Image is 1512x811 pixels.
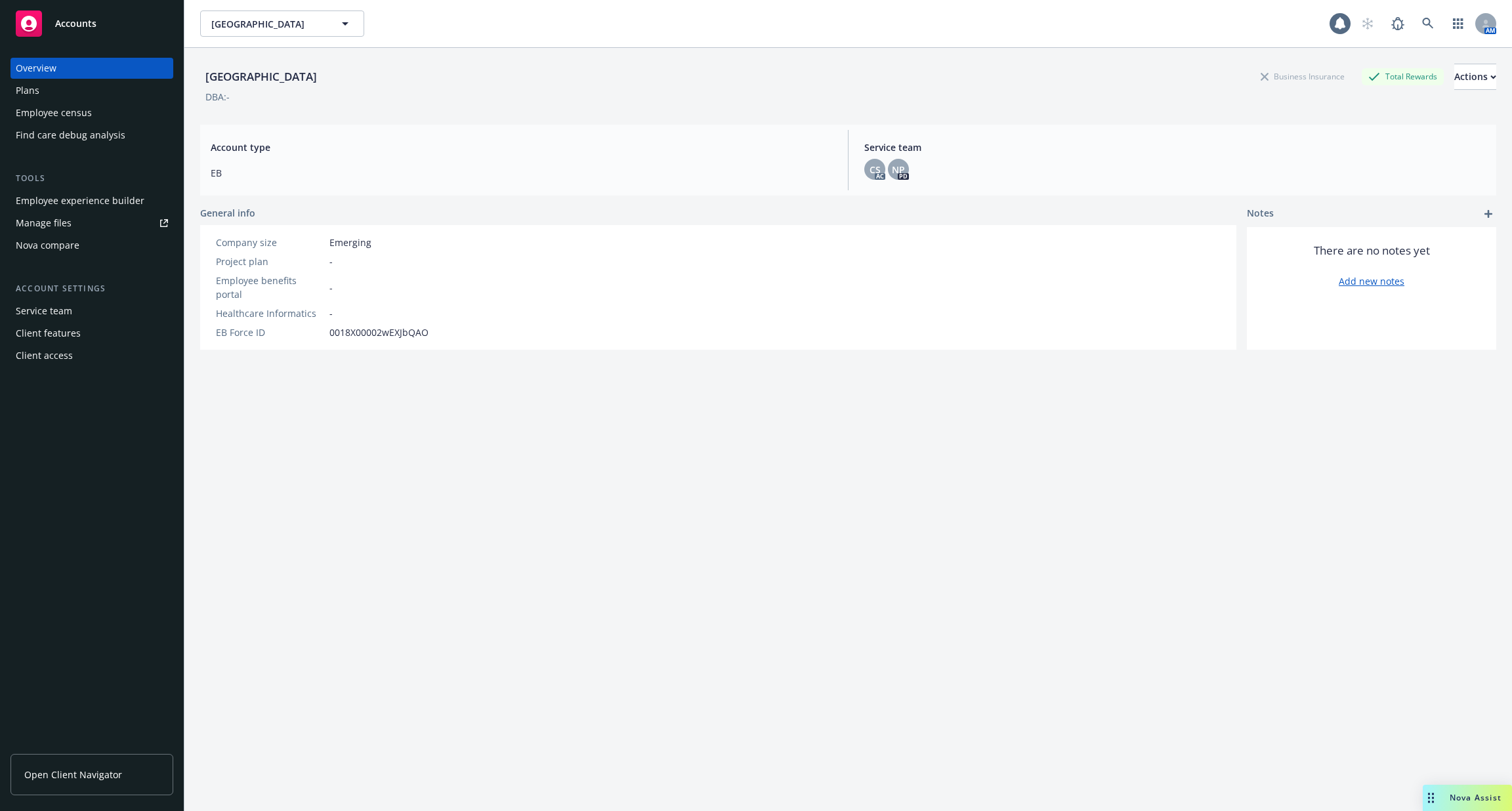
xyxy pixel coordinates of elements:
[10,235,173,256] a: Nova compare
[16,323,81,344] div: Client features
[16,345,73,366] div: Client access
[200,206,255,220] span: General info
[870,163,881,177] span: CS
[16,102,92,123] div: Employee census
[10,102,173,123] a: Employee census
[16,190,144,211] div: Employee experience builder
[1415,10,1441,37] a: Search
[205,90,230,104] div: DBA: -
[16,58,56,79] div: Overview
[1454,64,1496,90] button: Actions
[329,306,333,320] span: -
[10,80,173,101] a: Plans
[10,282,173,295] div: Account settings
[216,306,324,320] div: Healthcare Informatics
[1450,792,1501,803] span: Nova Assist
[10,323,173,344] a: Client features
[211,166,832,180] span: EB
[55,18,96,29] span: Accounts
[10,5,173,42] a: Accounts
[864,140,1486,154] span: Service team
[24,768,122,781] span: Open Client Navigator
[1247,206,1274,222] span: Notes
[10,172,173,185] div: Tools
[1254,68,1351,85] div: Business Insurance
[1339,274,1404,288] a: Add new notes
[1454,64,1496,89] div: Actions
[1445,10,1471,37] a: Switch app
[329,281,333,295] span: -
[10,125,173,146] a: Find care debug analysis
[1354,10,1381,37] a: Start snowing
[10,301,173,322] a: Service team
[10,190,173,211] a: Employee experience builder
[216,325,324,339] div: EB Force ID
[329,255,333,268] span: -
[1423,785,1512,811] button: Nova Assist
[1314,243,1430,259] span: There are no notes yet
[1423,785,1439,811] div: Drag to move
[10,58,173,79] a: Overview
[1385,10,1411,37] a: Report a Bug
[329,236,371,249] span: Emerging
[216,255,324,268] div: Project plan
[1480,206,1496,222] a: add
[892,163,905,177] span: NP
[16,80,39,101] div: Plans
[16,125,125,146] div: Find care debug analysis
[200,68,322,85] div: [GEOGRAPHIC_DATA]
[10,345,173,366] a: Client access
[216,236,324,249] div: Company size
[10,213,173,234] a: Manage files
[216,274,324,301] div: Employee benefits portal
[329,325,429,339] span: 0018X00002wEXJbQAO
[16,301,72,322] div: Service team
[1362,68,1444,85] div: Total Rewards
[211,140,832,154] span: Account type
[16,235,79,256] div: Nova compare
[200,10,364,37] button: [GEOGRAPHIC_DATA]
[16,213,72,234] div: Manage files
[211,17,325,31] span: [GEOGRAPHIC_DATA]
